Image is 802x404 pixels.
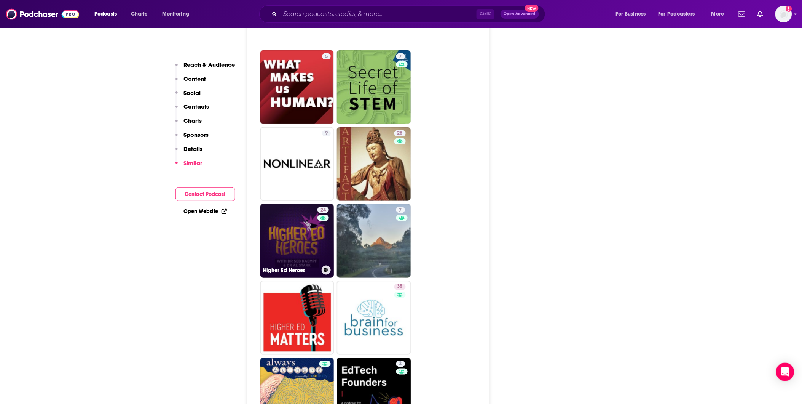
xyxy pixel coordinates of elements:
span: 7 [399,207,402,214]
a: 5 [260,50,334,124]
button: Sponsors [175,131,209,145]
p: Social [184,89,201,96]
span: 35 [397,283,403,291]
span: Monitoring [162,9,189,19]
span: Ctrl K [477,9,494,19]
a: Show notifications dropdown [754,8,766,21]
a: Open Website [184,208,227,215]
span: 26 [397,130,403,137]
p: Content [184,75,206,82]
button: Details [175,145,203,159]
a: 24 [317,207,329,213]
span: 7 [399,53,402,61]
a: Charts [126,8,152,20]
button: open menu [706,8,734,20]
p: Sponsors [184,131,209,138]
button: open menu [157,8,199,20]
p: Similar [184,159,202,167]
span: 5 [325,53,328,61]
span: New [525,5,539,12]
button: Social [175,89,201,103]
p: Charts [184,117,202,124]
a: 9 [322,130,331,136]
h3: Higher Ed Heroes [263,267,319,274]
button: Contacts [175,103,209,117]
button: Reach & Audience [175,61,235,75]
button: open menu [89,8,127,20]
a: 26 [394,130,406,136]
a: 26 [337,127,411,201]
span: For Business [616,9,646,19]
a: 35 [337,281,411,355]
p: Reach & Audience [184,61,235,68]
button: open menu [611,8,655,20]
a: 5 [322,53,331,59]
input: Search podcasts, credits, & more... [280,8,477,20]
a: 35 [394,284,406,290]
a: 7 [396,53,405,59]
p: Details [184,145,203,152]
a: 24Higher Ed Heroes [260,204,334,278]
a: 2 [396,361,405,367]
span: For Podcasters [659,9,695,19]
span: 2 [399,360,402,368]
span: More [711,9,724,19]
span: Podcasts [94,9,117,19]
div: Search podcasts, credits, & more... [266,5,553,23]
button: Open AdvancedNew [501,10,539,19]
img: User Profile [775,6,792,22]
a: 7 [396,207,405,213]
p: Contacts [184,103,209,110]
span: Open Advanced [504,12,536,16]
svg: Add a profile image [786,6,792,12]
span: Logged in as SusanHershberg [775,6,792,22]
div: Open Intercom Messenger [776,363,794,381]
button: Contact Podcast [175,187,235,201]
a: 9 [260,127,334,201]
img: Podchaser - Follow, Share and Rate Podcasts [6,7,79,21]
a: 7 [337,50,411,124]
a: Show notifications dropdown [735,8,748,21]
button: open menu [654,8,706,20]
button: Show profile menu [775,6,792,22]
span: Charts [131,9,147,19]
span: 24 [320,207,326,214]
a: 7 [337,204,411,278]
button: Similar [175,159,202,173]
button: Charts [175,117,202,131]
span: 9 [325,130,328,137]
button: Content [175,75,206,89]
